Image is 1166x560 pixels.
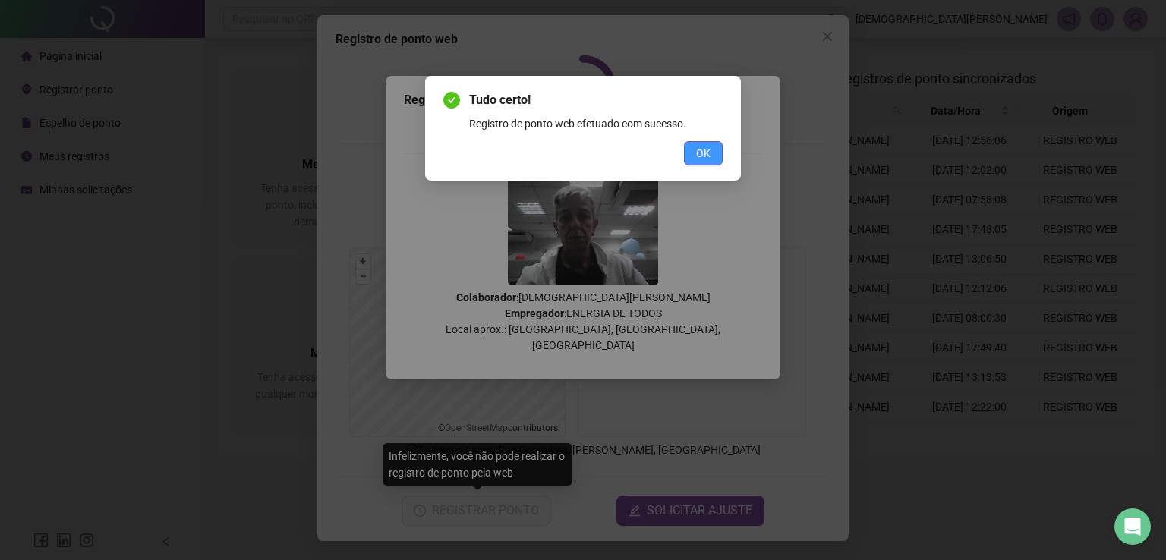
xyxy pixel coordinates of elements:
span: OK [696,145,711,162]
button: OK [684,141,723,165]
div: Registro de ponto web efetuado com sucesso. [469,115,723,132]
span: check-circle [443,92,460,109]
div: Open Intercom Messenger [1114,508,1151,545]
span: Tudo certo! [469,91,723,109]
